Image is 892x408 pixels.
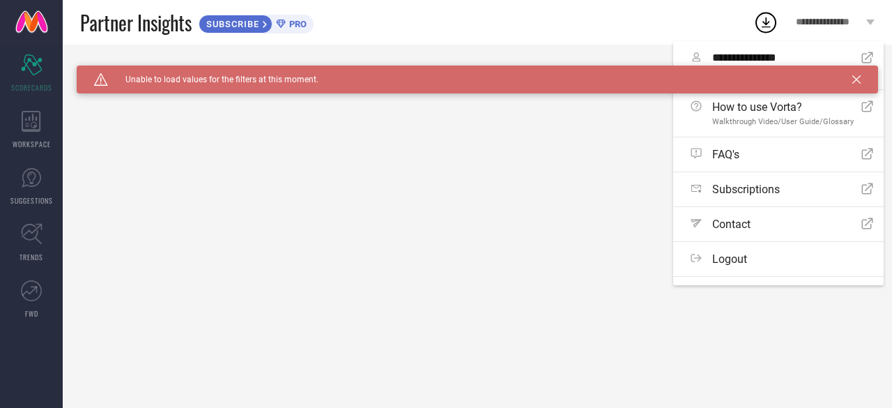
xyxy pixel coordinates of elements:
[673,172,884,206] a: Subscriptions
[25,308,38,319] span: FWD
[108,75,318,84] span: Unable to load values for the filters at this moment.
[753,10,778,35] div: Open download list
[673,207,884,241] a: Contact
[13,139,51,149] span: WORKSPACE
[712,117,854,126] span: Walkthrough Video/User Guide/Glossary
[199,11,314,33] a: SUBSCRIBEPRO
[712,183,780,196] span: Subscriptions
[77,66,878,77] div: Unable to load filters at this moment. Please try later.
[80,8,192,37] span: Partner Insights
[673,90,884,137] a: How to use Vorta?Walkthrough Video/User Guide/Glossary
[11,82,52,93] span: SCORECARDS
[20,252,43,262] span: TRENDS
[199,19,263,29] span: SUBSCRIBE
[712,100,854,114] span: How to use Vorta?
[673,137,884,172] a: FAQ's
[10,195,53,206] span: SUGGESTIONS
[712,218,751,231] span: Contact
[712,148,739,161] span: FAQ's
[712,252,747,266] span: Logout
[286,19,307,29] span: PRO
